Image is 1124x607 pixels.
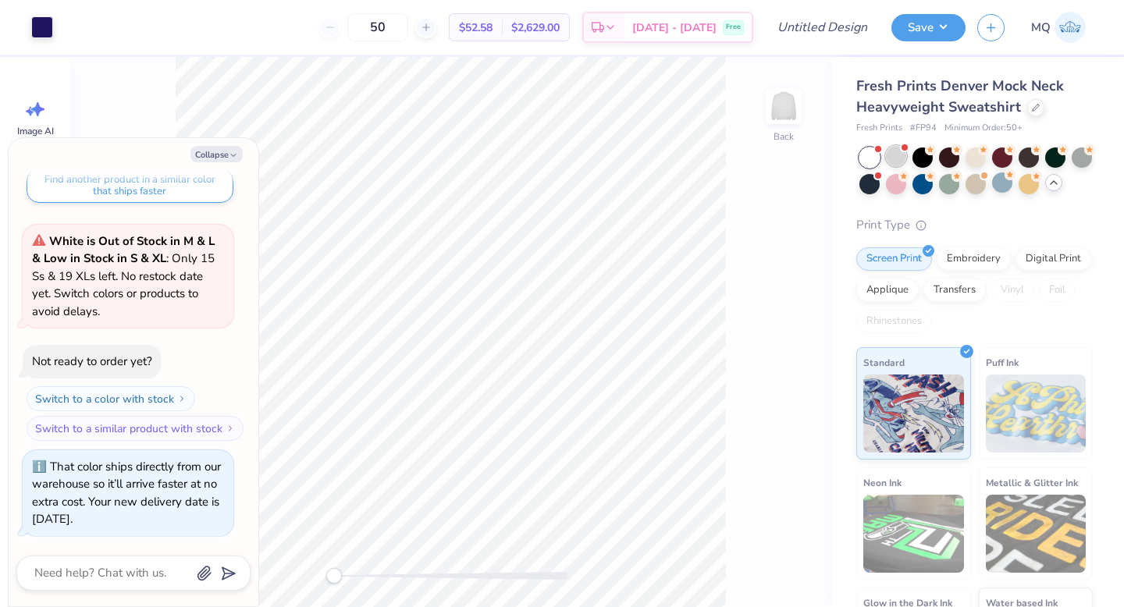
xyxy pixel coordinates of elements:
span: [DATE] - [DATE] [632,20,717,36]
button: Switch to a similar product with stock [27,416,244,441]
img: Metallic & Glitter Ink [986,495,1087,573]
img: Back [768,91,799,122]
div: Screen Print [856,247,932,271]
button: Find another product in a similar color that ships faster [27,169,233,203]
span: Image AI [17,125,54,137]
img: Neon Ink [863,495,964,573]
span: Minimum Order: 50 + [944,122,1023,135]
div: Digital Print [1016,247,1091,271]
img: Puff Ink [986,374,1087,453]
div: Vinyl [991,279,1034,302]
span: Fresh Prints [856,122,902,135]
span: $2,629.00 [511,20,560,36]
img: Switch to a similar product with stock [226,424,235,433]
input: – – [347,13,408,41]
div: Back [774,130,794,144]
strong: White is Out of Stock in M & L & Low in Stock in S & XL [32,233,215,267]
a: MQ [1024,12,1093,43]
span: Puff Ink [986,354,1019,371]
div: Transfers [923,279,986,302]
button: Collapse [190,146,243,162]
button: Save [891,14,966,41]
span: Free [726,22,741,33]
div: Embroidery [937,247,1011,271]
div: Rhinestones [856,310,932,333]
span: : Only 15 Ss & 19 XLs left. No restock date yet. Switch colors or products to avoid delays. [32,233,215,319]
span: $52.58 [459,20,493,36]
span: Fresh Prints Denver Mock Neck Heavyweight Sweatshirt [856,76,1064,116]
div: Foil [1039,279,1076,302]
div: Applique [856,279,919,302]
span: Neon Ink [863,474,902,491]
button: Switch to a color with stock [27,386,195,411]
input: Untitled Design [765,12,880,43]
span: MQ [1031,19,1051,37]
img: Switch to a color with stock [177,394,187,403]
div: Not ready to order yet? [32,353,152,369]
span: Metallic & Glitter Ink [986,474,1078,491]
div: That color ships directly from our warehouse so it’ll arrive faster at no extra cost. Your new de... [32,459,221,527]
div: Print Type [856,216,1093,234]
span: # FP94 [910,122,937,135]
div: Accessibility label [326,568,342,584]
img: Standard [863,374,964,453]
span: Standard [863,354,905,371]
img: Makena Quinn [1055,12,1086,43]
